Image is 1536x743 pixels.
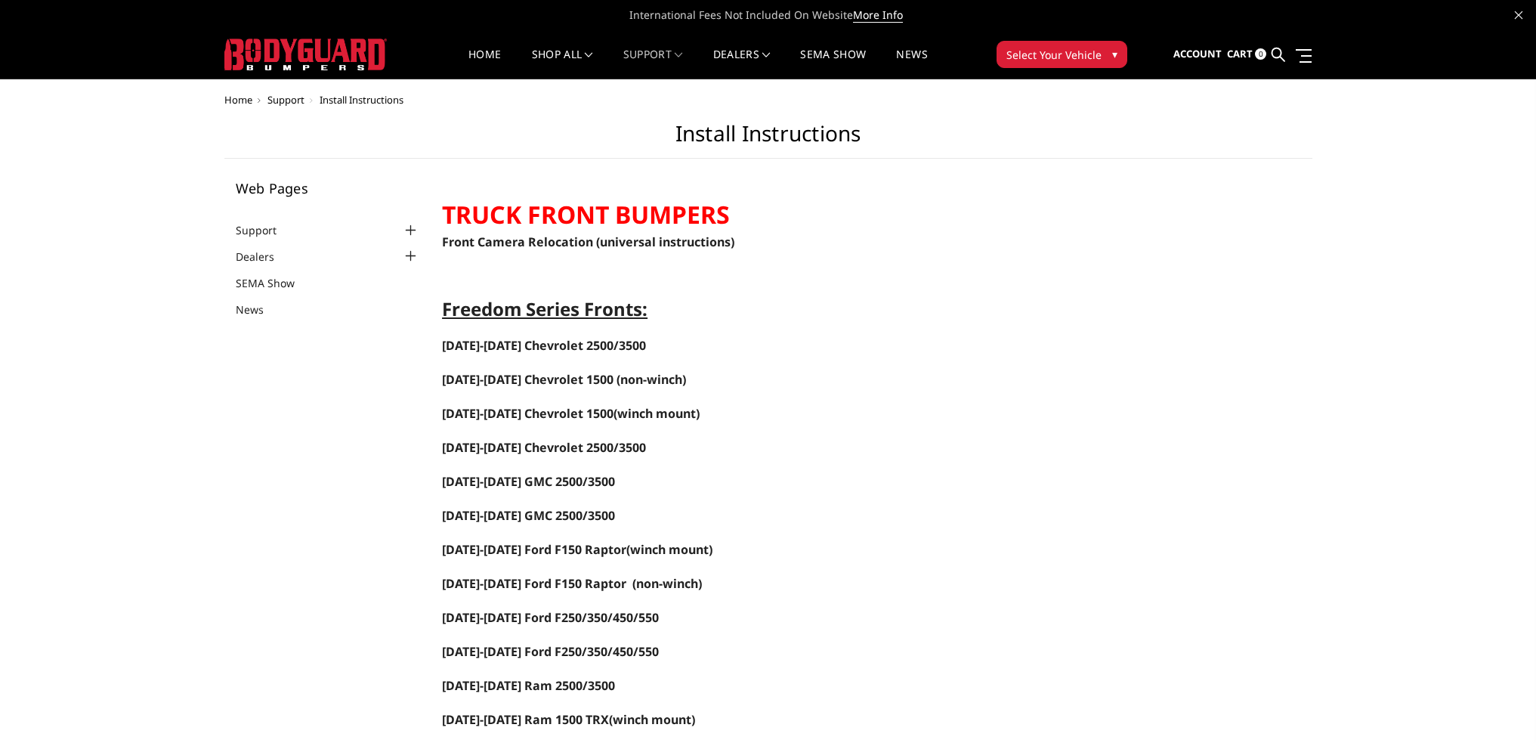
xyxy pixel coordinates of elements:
span: [DATE]-[DATE] Ford F150 Raptor [442,575,626,592]
a: shop all [532,49,593,79]
span: ▾ [1112,46,1117,62]
span: Account [1173,47,1222,60]
a: More Info [853,8,903,23]
a: Home [224,93,252,107]
a: [DATE]-[DATE] Chevrolet 1500 [442,405,613,422]
span: [DATE]-[DATE] Chevrolet 1500 [442,371,613,388]
a: [DATE]-[DATE] Ram 1500 TRX [442,713,609,727]
a: Account [1173,34,1222,75]
a: [DATE]-[DATE] Ram 2500/3500 [442,677,615,694]
a: [DATE]-[DATE] Ford F250/350/450/550 [442,645,659,659]
span: 0 [1255,48,1266,60]
a: News [236,302,283,317]
span: (non-winch) [632,575,702,592]
a: [DATE]-[DATE] Chevrolet 2500/3500 [442,441,646,455]
a: [DATE]-[DATE] GMC 2500/3500 [442,473,615,490]
span: (winch mount) [442,405,700,422]
a: Cart 0 [1227,34,1266,75]
span: (non-winch) [617,371,686,388]
a: [DATE]-[DATE] Ford F150 Raptor [442,541,626,558]
a: Dealers [713,49,771,79]
a: News [896,49,927,79]
span: Cart [1227,47,1253,60]
a: SEMA Show [800,49,866,79]
a: [DATE]-[DATE] Ford F250/350/450/550 [442,609,659,626]
a: Support [267,93,304,107]
img: BODYGUARD BUMPERS [224,39,387,70]
a: [DATE]-[DATE] GMC 2500/3500 [442,509,615,523]
h5: Web Pages [236,181,420,195]
span: Freedom Series Fronts: [442,296,647,321]
span: Install Instructions [320,93,403,107]
a: [DATE]-[DATE] Ford F150 Raptor [442,577,626,591]
span: [DATE]-[DATE] Chevrolet 2500/3500 [442,439,646,456]
strong: TRUCK FRONT BUMPERS [442,198,730,231]
a: SEMA Show [236,275,314,291]
span: [DATE]-[DATE] Ram 1500 TRX [442,711,609,728]
a: Support [236,222,295,238]
span: [DATE]-[DATE] GMC 2500/3500 [442,507,615,524]
a: [DATE]-[DATE] Chevrolet 2500/3500 [442,337,646,354]
a: Support [623,49,683,79]
a: Home [468,49,501,79]
span: (winch mount) [609,711,695,728]
span: (winch mount) [442,541,712,558]
button: Select Your Vehicle [997,41,1127,68]
span: Select Your Vehicle [1006,47,1102,63]
a: [DATE]-[DATE] Chevrolet 1500 [442,373,613,387]
a: Dealers [236,249,293,265]
h1: Install Instructions [224,121,1312,159]
span: [DATE]-[DATE] Ford F250/350/450/550 [442,643,659,660]
a: Front Camera Relocation (universal instructions) [442,234,734,250]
